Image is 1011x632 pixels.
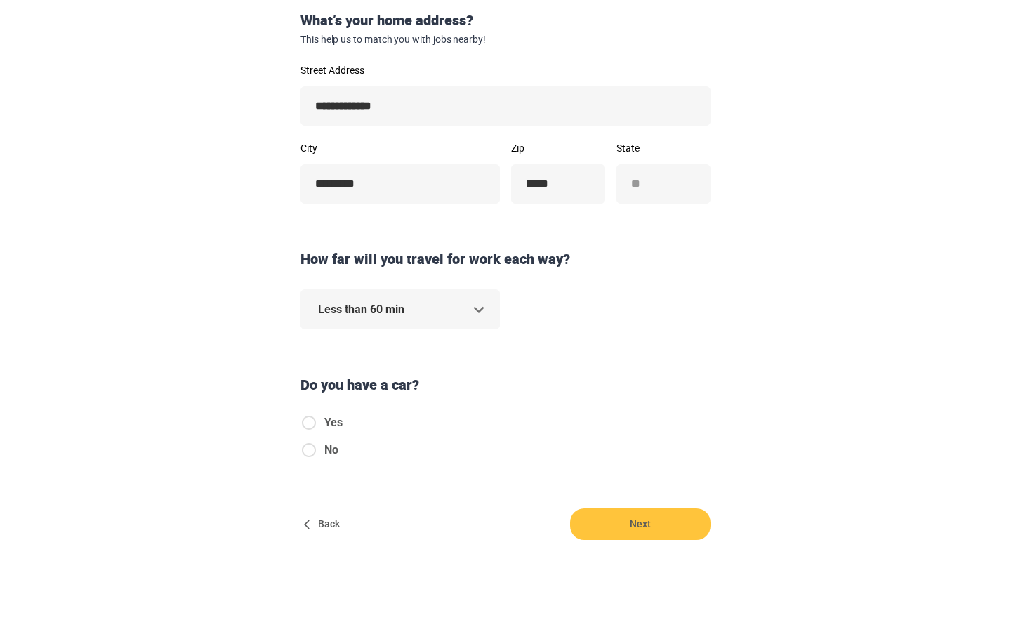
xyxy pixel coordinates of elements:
label: Zip [511,143,605,153]
div: hasCar [300,414,354,469]
button: Next [570,508,711,540]
span: This help us to match you with jobs nearby! [300,34,711,46]
span: Yes [324,414,343,431]
button: Back [300,508,345,540]
div: What’s your home address? [295,11,716,46]
div: Less than 60 min [300,289,500,329]
label: Street Address [300,65,711,75]
span: No [324,442,338,459]
div: Do you have a car? [295,375,716,395]
div: How far will you travel for work each way? [295,249,716,270]
label: State [616,143,711,153]
label: City [300,143,500,153]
